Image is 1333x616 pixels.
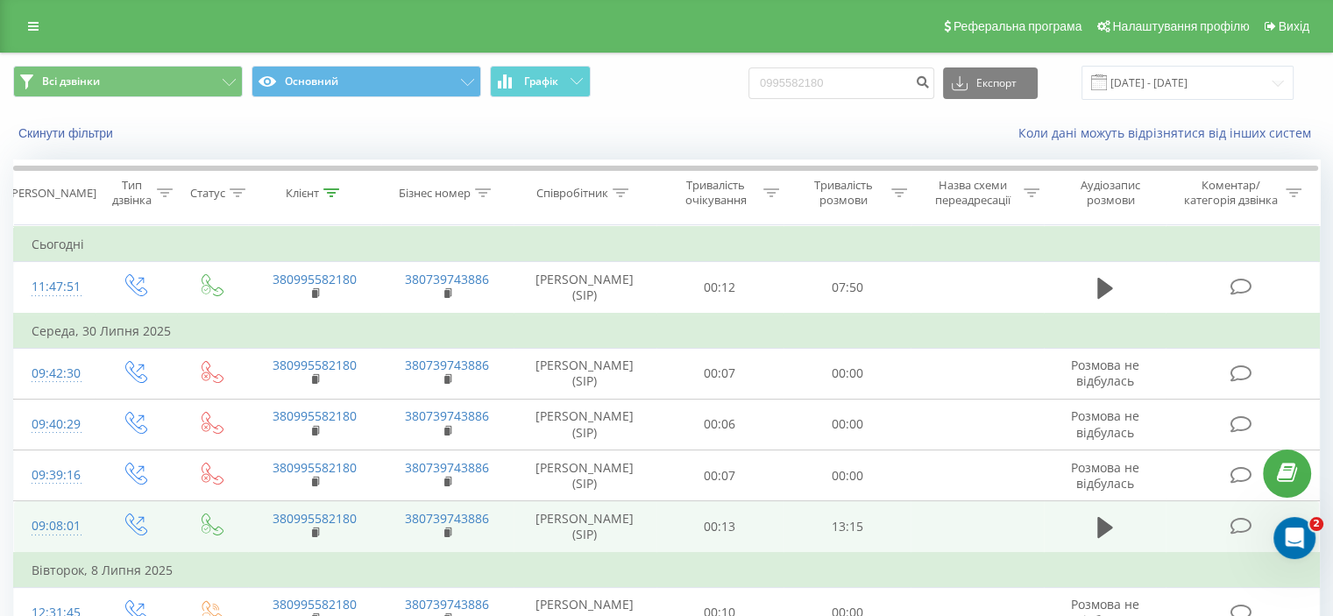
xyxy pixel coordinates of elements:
div: 09:40:29 [32,407,78,442]
span: Розмова не відбулась [1071,459,1139,492]
div: Співробітник [536,186,608,201]
a: 380739743886 [405,271,489,287]
div: 09:08:01 [32,509,78,543]
span: Розмова не відбулась [1071,357,1139,389]
button: Експорт [943,67,1038,99]
button: Всі дзвінки [13,66,243,97]
div: Клієнт [286,186,319,201]
td: 00:00 [783,348,911,399]
div: Тривалість розмови [799,178,887,208]
div: 09:39:16 [32,458,78,492]
div: Бізнес номер [399,186,471,201]
div: Назва схеми переадресації [927,178,1019,208]
a: 380739743886 [405,407,489,424]
a: 380995582180 [273,596,357,612]
td: [PERSON_NAME] (SIP) [514,399,656,450]
button: Основний [252,66,481,97]
span: 2 [1309,517,1323,531]
a: Коли дані можуть відрізнятися вiд інших систем [1018,124,1320,141]
a: 380739743886 [405,596,489,612]
td: 00:06 [656,399,783,450]
td: Середа, 30 Липня 2025 [14,314,1320,349]
div: 11:47:51 [32,270,78,304]
td: 00:00 [783,399,911,450]
td: [PERSON_NAME] (SIP) [514,348,656,399]
div: Аудіозапис розмови [1060,178,1162,208]
a: 380739743886 [405,357,489,373]
span: Всі дзвінки [42,74,100,89]
td: 13:15 [783,501,911,553]
a: 380995582180 [273,407,357,424]
div: Статус [190,186,225,201]
span: Реферальна програма [954,19,1082,33]
td: [PERSON_NAME] (SIP) [514,450,656,501]
td: 00:00 [783,450,911,501]
td: [PERSON_NAME] (SIP) [514,262,656,314]
td: 00:07 [656,450,783,501]
a: 380995582180 [273,271,357,287]
span: Налаштування профілю [1112,19,1249,33]
td: 07:50 [783,262,911,314]
a: 380995582180 [273,357,357,373]
td: Сьогодні [14,227,1320,262]
button: Графік [490,66,591,97]
button: Скинути фільтри [13,125,122,141]
div: Тривалість очікування [672,178,760,208]
span: Розмова не відбулась [1071,407,1139,440]
a: 380995582180 [273,459,357,476]
td: 00:07 [656,348,783,399]
div: Тип дзвінка [110,178,152,208]
td: [PERSON_NAME] (SIP) [514,501,656,553]
iframe: Intercom live chat [1273,517,1315,559]
span: Графік [524,75,558,88]
td: 00:13 [656,501,783,553]
div: Коментар/категорія дзвінка [1179,178,1281,208]
input: Пошук за номером [748,67,934,99]
span: Вихід [1279,19,1309,33]
div: 09:42:30 [32,357,78,391]
a: 380739743886 [405,510,489,527]
td: Вівторок, 8 Липня 2025 [14,553,1320,588]
td: 00:12 [656,262,783,314]
a: 380995582180 [273,510,357,527]
a: 380739743886 [405,459,489,476]
div: [PERSON_NAME] [8,186,96,201]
